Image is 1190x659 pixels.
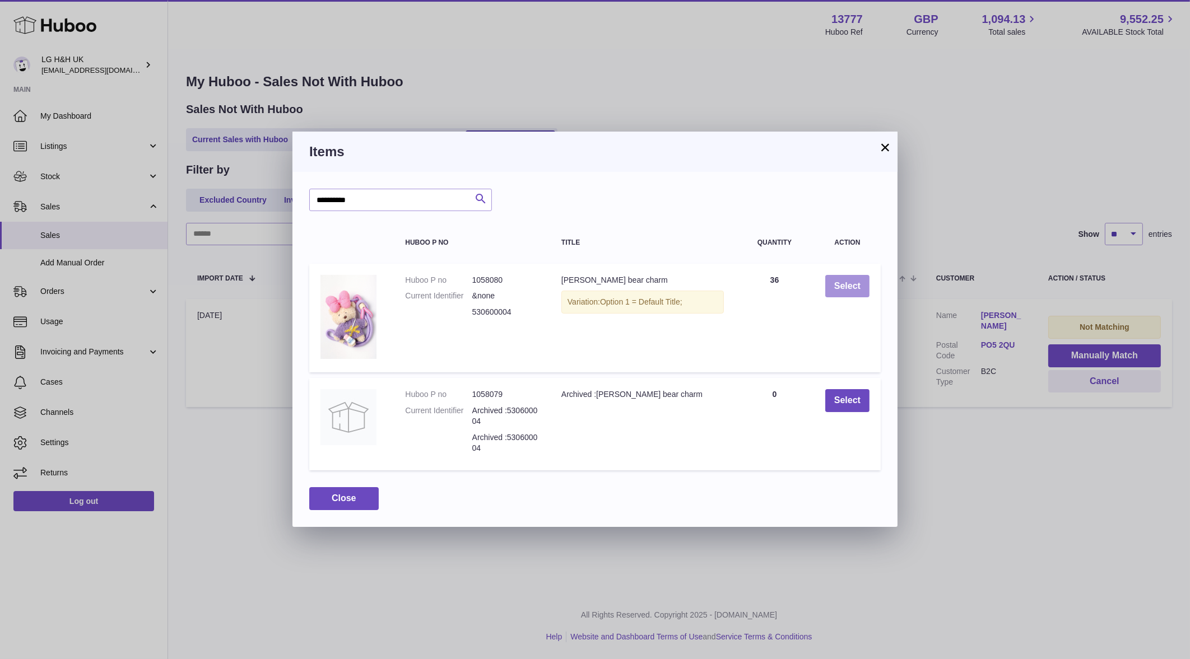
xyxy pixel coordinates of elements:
[405,389,472,400] dt: Huboo P no
[878,141,892,154] button: ×
[561,291,724,314] div: Variation:
[332,493,356,503] span: Close
[309,143,881,161] h3: Items
[394,228,550,258] th: Huboo P no
[561,389,724,400] div: Archived :[PERSON_NAME] bear charm
[472,307,539,317] dd: 530600004
[735,228,814,258] th: Quantity
[472,405,539,427] dd: Archived :530600004
[825,275,870,298] button: Select
[735,378,814,470] td: 0
[309,487,379,510] button: Close
[814,228,881,258] th: Action
[825,389,870,412] button: Select
[472,275,539,286] dd: 1058080
[405,291,472,301] dt: Current Identifier
[405,275,472,286] dt: Huboo P no
[735,264,814,373] td: 36
[405,405,472,427] dt: Current Identifier
[320,275,376,359] img: Dr. Belmeur bear charm
[550,228,735,258] th: Title
[561,275,724,286] div: [PERSON_NAME] bear charm
[600,297,682,306] span: Option 1 = Default Title;
[472,389,539,400] dd: 1058079
[472,432,539,454] dd: Archived :530600004
[472,291,539,301] dd: &none
[320,389,376,445] img: Archived :Dr. Belmeur bear charm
